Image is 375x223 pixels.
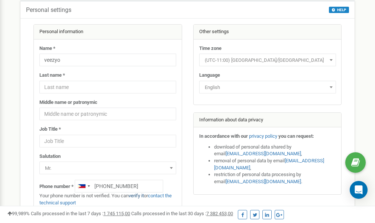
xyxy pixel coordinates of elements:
[214,171,336,185] li: restriction of personal data processing by email .
[350,181,368,199] div: Open Intercom Messenger
[199,54,336,66] span: (UTC-11:00) Pacific/Midway
[199,72,220,79] label: Language
[31,211,130,216] span: Calls processed in the last 7 days :
[131,211,233,216] span: Calls processed in the last 30 days :
[249,133,277,139] a: privacy policy
[199,133,248,139] strong: In accordance with our
[194,25,342,39] div: Other settings
[39,108,176,120] input: Middle name or patronymic
[39,99,97,106] label: Middle name or patronymic
[226,179,301,184] a: [EMAIL_ADDRESS][DOMAIN_NAME]
[226,151,301,156] a: [EMAIL_ADDRESS][DOMAIN_NAME]
[75,180,163,192] input: +1-800-555-55-55
[39,45,55,52] label: Name *
[75,180,92,192] div: Telephone country code
[39,162,176,174] span: Mr.
[214,158,324,171] a: [EMAIL_ADDRESS][DOMAIN_NAME]
[194,113,342,128] div: Information about data privacy
[39,193,172,206] a: contact the technical support
[39,153,61,160] label: Salutation
[39,192,176,206] p: Your phone number is not verified. You can or
[7,211,30,216] span: 99,989%
[34,25,182,39] div: Personal information
[278,133,314,139] strong: you can request:
[39,135,176,147] input: Job Title
[199,81,336,93] span: English
[39,54,176,66] input: Name
[39,126,61,133] label: Job Title *
[202,55,333,66] span: (UTC-11:00) Pacific/Midway
[214,144,336,157] li: download of personal data shared by email ,
[42,163,174,173] span: Mr.
[202,82,333,93] span: English
[39,81,176,93] input: Last name
[129,193,144,198] a: verify it
[39,183,74,190] label: Phone number *
[26,7,71,13] h5: Personal settings
[103,211,130,216] u: 1 745 115,00
[214,157,336,171] li: removal of personal data by email ,
[206,211,233,216] u: 7 382 453,00
[199,45,222,52] label: Time zone
[39,72,65,79] label: Last name *
[329,7,349,13] button: HELP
